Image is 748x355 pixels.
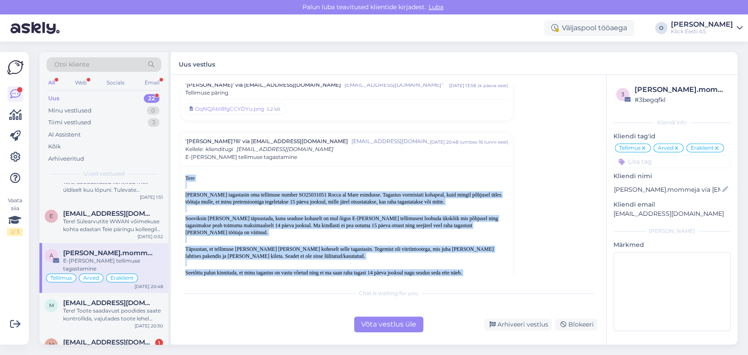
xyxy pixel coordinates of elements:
label: Uus vestlus [179,57,215,69]
div: Tere! Soodustused kehtivad meil üldiselt kuu lõpuni. Tulevate hinnamuudatuste kohta info puudub. [63,178,163,194]
span: Luba [426,3,446,11]
span: Tellimus [619,145,641,151]
div: E-[PERSON_NAME] tellimuse tagastamine [63,257,163,273]
span: m [49,302,54,309]
div: [PERSON_NAME].mommeja via [EMAIL_ADDRESS][DOMAIN_NAME] [635,84,728,95]
span: Eraklient [110,275,134,281]
div: Tere! Sülearvutite WWAN võimekuse kohta edastan Teie päringu kolleegile, kes saab Teile täpsemat ... [63,218,163,233]
span: Sooviksin [PERSON_NAME] täpsustada, kuna seaduse kohaselt on mul õigus E-[PERSON_NAME] tellimuses... [185,215,498,235]
span: [EMAIL_ADDRESS][DOMAIN_NAME]" [351,137,429,145]
div: [PERSON_NAME] [671,21,733,28]
p: Kliendi email [613,200,730,209]
div: Blokeeri [555,319,597,330]
div: [DATE] 20:30 [135,323,163,329]
span: '[PERSON_NAME]?lli' via [EMAIL_ADDRESS][DOMAIN_NAME] [185,137,348,145]
div: Uus [48,94,60,103]
div: AI Assistent [48,130,81,139]
span: [EMAIL_ADDRESS][DOMAIN_NAME]" [344,81,449,89]
a: [PERSON_NAME]Klick Eesti AS [671,21,743,35]
div: 0 [147,106,160,115]
span: '[PERSON_NAME]' via [EMAIL_ADDRESS][DOMAIN_NAME] [185,81,341,89]
span: mvabrit@gmail.com [63,338,154,346]
div: Arhiveeri vestlus [484,319,552,330]
span: e [50,213,53,219]
p: [EMAIL_ADDRESS][DOMAIN_NAME] [613,209,730,218]
p: Kliendi tag'id [613,132,730,141]
span: E-[PERSON_NAME] tellimuse tagastamine [185,153,297,161]
span: Seetõttu palun kinnitada, et minu tagastus on vastu võetud ning et ma saan raha tagasi 14 päeva j... [185,270,462,276]
div: ( umbes 16 tunni eest ) [460,139,508,145]
span: markusm6ttus@gmail.com [63,299,154,307]
div: OqNQAbI8fgCCYDYu.png [195,105,264,113]
div: [DATE] 0:52 [138,233,163,240]
div: 22 [144,94,160,103]
div: 3 [148,118,160,127]
span: Kellele : [185,146,204,152]
div: O [655,22,667,34]
div: Tiimi vestlused [48,118,91,127]
input: Lisa tag [613,155,730,168]
span: Täpsustan, et tellimuse [PERSON_NAME] [PERSON_NAME] koheselt selle tagastasin. Tegemist oli vitri... [185,246,494,259]
div: 1 [155,339,163,347]
span: Otsi kliente [54,60,89,69]
input: Lisa nimi [614,185,720,194]
p: Kliendi nimi [613,172,730,181]
div: Chat is waiting for you [180,289,597,297]
span: Tellimus [50,275,72,281]
div: Väljaspool tööaega [544,20,634,36]
span: einikejr@hotmail.com [63,210,154,218]
div: [PERSON_NAME] [613,227,730,235]
div: [DATE] 13:58 [449,82,475,89]
span: Arved [83,275,99,281]
div: All [46,77,57,88]
div: 2 / 3 [7,228,23,236]
span: 3 [621,91,624,98]
div: Vaata siia [7,197,23,236]
div: Web [73,77,89,88]
span: Eraklient [691,145,714,151]
p: Märkmed [613,240,730,250]
div: # 3begqfkl [635,95,728,105]
span: [EMAIL_ADDRESS][DOMAIN_NAME] [237,146,333,152]
span: Tere [185,175,195,181]
span: Arved [658,145,674,151]
span: Uued vestlused [84,170,124,178]
span: a [50,252,53,259]
div: Minu vestlused [48,106,92,115]
span: Tellimuse päring [185,89,228,97]
span: m [49,341,54,348]
div: [DATE] 20:48 [429,139,458,145]
img: Askly Logo [7,59,24,76]
span: [PERSON_NAME] tagastasin oma tellimuse number SO25031051 Rocca al Mare esindusse. Tagastus vormis... [185,192,501,205]
div: Arhiveeritud [48,155,84,163]
span: alexandre.mommeja via klienditugi@klick.ee [63,249,154,257]
div: Tere! Toote saadavust poodides saate kontrollida, vajutades toote lehel "Saadavus poodides" nupul... [63,307,163,323]
span: klienditugi [206,146,233,152]
div: 5.2 kB [266,105,281,113]
div: [DATE] 20:48 [135,283,163,290]
div: Klick Eesti AS [671,28,733,35]
div: Kõik [48,142,61,151]
div: Võta vestlus üle [354,316,423,332]
div: Kliendi info [613,119,730,127]
div: Socials [105,77,126,88]
div: [DATE] 1:51 [140,194,163,200]
div: ( 4 päeva eest ) [477,82,508,89]
div: Email [143,77,161,88]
